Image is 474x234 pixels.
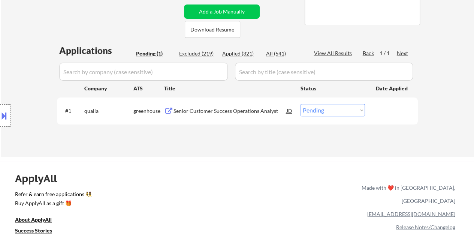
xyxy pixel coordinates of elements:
[359,181,455,207] div: Made with ❤️ in [GEOGRAPHIC_DATA], [GEOGRAPHIC_DATA]
[15,199,90,209] a: Buy ApplyAll as a gift 🎁
[59,63,228,81] input: Search by company (case sensitive)
[380,49,397,57] div: 1 / 1
[15,201,90,206] div: Buy ApplyAll as a gift 🎁
[15,227,52,234] u: Success Stories
[173,107,287,115] div: Senior Customer Success Operations Analyst
[185,21,240,38] button: Download Resume
[15,216,62,225] a: About ApplyAll
[133,107,164,115] div: greenhouse
[184,4,260,19] button: Add a Job Manually
[314,49,354,57] div: View All Results
[235,63,413,81] input: Search by title (case sensitive)
[266,50,304,57] div: All (541)
[301,81,365,95] div: Status
[164,85,293,92] div: Title
[397,49,409,57] div: Next
[376,85,409,92] div: Date Applied
[136,50,173,57] div: Pending (1)
[15,192,205,199] a: Refer & earn free applications 👯‍♀️
[133,85,164,92] div: ATS
[396,224,455,230] a: Release Notes/Changelog
[363,49,375,57] div: Back
[15,216,52,223] u: About ApplyAll
[286,104,293,117] div: JD
[367,211,455,217] a: [EMAIL_ADDRESS][DOMAIN_NAME]
[179,50,217,57] div: Excluded (219)
[222,50,260,57] div: Applied (321)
